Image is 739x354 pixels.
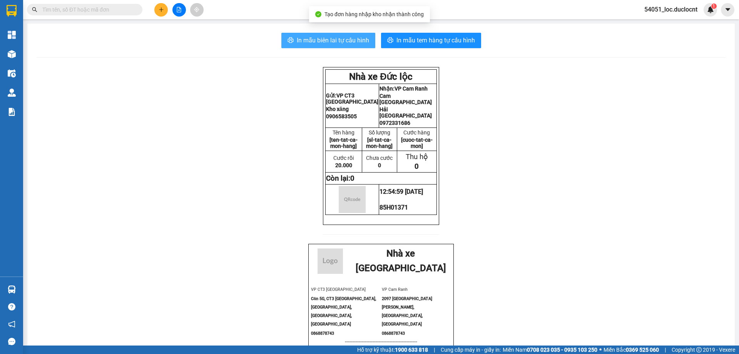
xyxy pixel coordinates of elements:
[434,346,435,354] span: |
[363,129,396,136] p: Số lượng
[26,4,89,15] strong: Nhà xe Đức lộc
[604,346,659,354] span: Miền Bắc
[721,3,734,17] button: caret-down
[382,296,432,327] span: 2097 [GEOGRAPHIC_DATA][PERSON_NAME], [GEOGRAPHIC_DATA], [GEOGRAPHIC_DATA]
[176,7,182,12] span: file-add
[3,38,13,45] span: Tây
[387,37,393,44] span: printer
[335,162,352,168] span: 20.000
[3,22,62,37] strong: Gửi:
[378,162,381,168] span: 0
[350,174,354,183] span: 0
[406,153,428,161] span: Thu hộ
[326,129,361,136] p: Tên hàng
[324,11,424,17] span: Tạo đơn hàng nhập kho nhận thành công
[64,34,105,49] span: Anh chinh Cam Ranh
[380,204,408,211] span: 85H01371
[380,106,432,119] span: Hải [GEOGRAPHIC_DATA]
[32,7,37,12] span: search
[326,92,378,105] strong: Gửi:
[599,348,602,351] span: ⚪️
[8,338,15,345] span: message
[42,5,133,14] input: Tìm tên, số ĐT hoặc mã đơn
[339,186,366,213] img: qr-code
[311,287,366,292] span: VP CT3 [GEOGRAPHIC_DATA]
[326,92,378,105] span: VP CT3 [GEOGRAPHIC_DATA]
[401,137,433,149] span: [cuoc-tat-ca-mon]
[356,248,446,273] strong: Nhà xe [GEOGRAPHIC_DATA]
[326,155,361,161] p: Cước rồi
[395,347,428,353] strong: 1900 633 818
[159,7,164,12] span: plus
[8,50,16,58] img: warehouse-icon
[366,137,393,149] span: [sl-tat-ca-mon-hang]
[326,174,354,183] strong: Còn lại:
[638,5,704,14] span: 54051_loc.duclocnt
[329,137,358,149] span: [ten-tat-ca-mon-hang]
[503,346,597,354] span: Miền Nam
[311,339,451,345] p: -----------------------------------------------
[349,71,413,82] strong: Nhà xe Đức lộc
[527,347,597,353] strong: 0708 023 035 - 0935 103 250
[311,296,376,327] span: Căn 5G, CT3 [GEOGRAPHIC_DATA], [GEOGRAPHIC_DATA], [GEOGRAPHIC_DATA], [GEOGRAPHIC_DATA]
[382,287,408,292] span: VP Cam Ranh
[288,37,294,44] span: printer
[380,93,432,105] span: Cam [GEOGRAPHIC_DATA]
[380,86,428,92] strong: Nhận:
[8,320,15,328] span: notification
[3,47,38,54] span: 0979187975
[665,346,666,354] span: |
[190,3,204,17] button: aim
[315,11,321,17] span: check-circle
[8,31,16,39] img: dashboard-icon
[8,285,16,294] img: warehouse-icon
[8,303,15,310] span: question-circle
[7,5,17,17] img: logo-vxr
[724,6,731,13] span: caret-down
[297,35,369,45] span: In mẫu biên lai tự cấu hình
[380,120,410,126] span: 0972331686
[326,113,357,119] span: 0906583505
[441,346,501,354] span: Cung cấp máy in - giấy in:
[64,50,98,57] span: 0347251510
[696,347,702,352] span: copyright
[194,7,199,12] span: aim
[382,331,405,336] span: 0868878743
[381,33,481,48] button: printerIn mẫu tem hàng tự cấu hình
[707,6,714,13] img: icon-new-feature
[3,22,62,37] span: VP CT3 [GEOGRAPHIC_DATA]
[154,3,168,17] button: plus
[395,86,428,92] span: VP Cam Ranh
[311,331,334,336] span: 0868878743
[712,3,715,9] span: 1
[64,18,102,33] span: VP Cam Ranh
[415,162,419,171] span: 0
[172,3,186,17] button: file-add
[281,33,375,48] button: printerIn mẫu biên lai tự cấu hình
[398,129,436,136] p: Cước hàng
[357,346,428,354] span: Hỗ trợ kỹ thuật:
[8,69,16,77] img: warehouse-icon
[711,3,717,9] sup: 1
[380,188,423,195] span: 12:54:59 [DATE]
[318,248,343,274] img: logo
[626,347,659,353] strong: 0369 525 060
[8,89,16,97] img: warehouse-icon
[64,18,102,33] strong: Nhận:
[8,108,16,116] img: solution-icon
[363,155,396,161] p: Chưa cước
[326,106,349,112] span: Kho xăng
[396,35,475,45] span: In mẫu tem hàng tự cấu hình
